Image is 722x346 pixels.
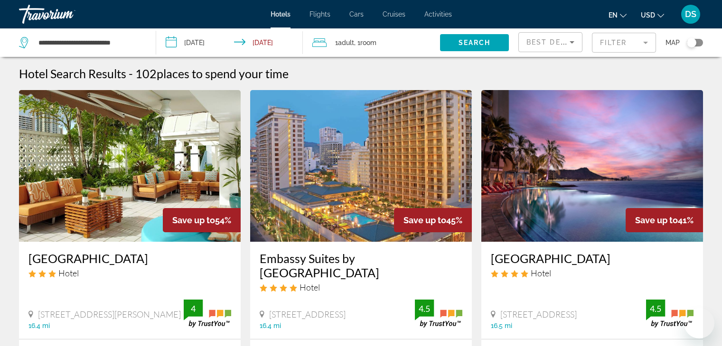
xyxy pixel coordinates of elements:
span: 16.5 mi [491,322,512,329]
a: Activities [424,10,452,18]
div: 45% [394,208,472,232]
h2: 102 [135,66,289,81]
iframe: Button to launch messaging window [684,308,714,338]
div: 4 [184,303,203,314]
span: en [609,11,618,19]
span: [STREET_ADDRESS] [500,309,577,319]
img: trustyou-badge.svg [646,300,694,328]
a: Cars [349,10,364,18]
span: Best Deals [526,38,576,46]
button: Check-in date: Sep 19, 2025 Check-out date: Sep 26, 2025 [156,28,303,57]
span: Adult [338,39,354,46]
a: Embassy Suites by [GEOGRAPHIC_DATA] [260,251,462,280]
span: Hotel [58,268,79,278]
a: Flights [309,10,330,18]
div: 3 star Hotel [28,268,231,278]
button: Change currency [641,8,664,22]
div: 41% [626,208,703,232]
span: Map [666,36,680,49]
img: trustyou-badge.svg [415,300,462,328]
span: Hotel [300,282,320,292]
span: [STREET_ADDRESS] [269,309,346,319]
img: Hotel image [250,90,472,242]
span: 1 [335,36,354,49]
button: User Menu [678,4,703,24]
button: Travelers: 1 adult, 0 children [303,28,440,57]
a: [GEOGRAPHIC_DATA] [28,251,231,265]
span: 16.4 mi [28,322,50,329]
span: - [129,66,133,81]
div: 4.5 [415,303,434,314]
a: [GEOGRAPHIC_DATA] [491,251,694,265]
button: Search [440,34,509,51]
span: 16.4 mi [260,322,281,329]
img: Hotel image [19,90,241,242]
span: Search [459,39,491,46]
button: Toggle map [680,38,703,47]
div: 4.5 [646,303,665,314]
span: [STREET_ADDRESS][PERSON_NAME] [38,309,181,319]
span: places to spend your time [157,66,289,81]
mat-select: Sort by [526,36,574,48]
button: Filter [592,32,656,53]
a: Cruises [383,10,405,18]
h1: Hotel Search Results [19,66,126,81]
img: trustyou-badge.svg [184,300,231,328]
button: Change language [609,8,627,22]
span: Save up to [172,215,215,225]
span: Save up to [635,215,678,225]
span: Hotel [531,268,551,278]
div: 4 star Hotel [491,268,694,278]
span: Room [360,39,376,46]
a: Hotels [271,10,291,18]
div: 4 star Hotel [260,282,462,292]
span: Save up to [403,215,446,225]
img: Hotel image [481,90,703,242]
div: 54% [163,208,241,232]
a: Travorium [19,2,114,27]
span: DS [685,9,696,19]
span: USD [641,11,655,19]
span: , 1 [354,36,376,49]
